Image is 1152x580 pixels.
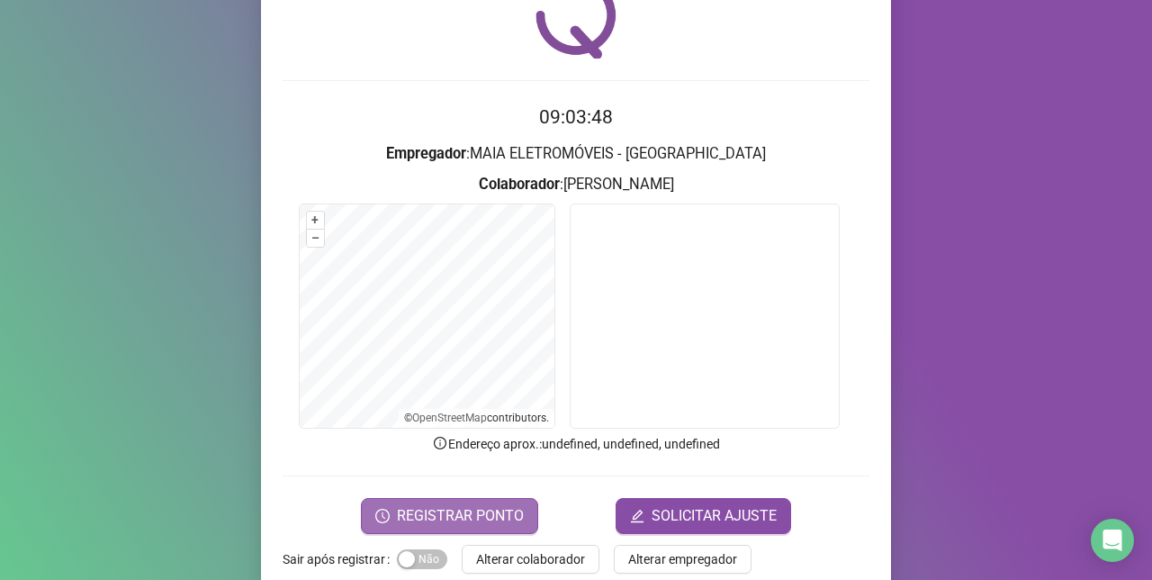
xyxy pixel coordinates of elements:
span: Alterar empregador [628,549,737,569]
h3: : [PERSON_NAME] [283,173,869,196]
button: Alterar colaborador [462,545,599,574]
button: REGISTRAR PONTO [361,498,538,534]
label: Sair após registrar [283,545,397,574]
span: REGISTRAR PONTO [397,505,524,527]
strong: Empregador [386,145,466,162]
span: Alterar colaborador [476,549,585,569]
strong: Colaborador [479,176,560,193]
span: clock-circle [375,509,390,523]
button: – [307,230,324,247]
button: + [307,212,324,229]
button: editSOLICITAR AJUSTE [616,498,791,534]
a: OpenStreetMap [412,412,487,424]
button: Alterar empregador [614,545,751,574]
span: edit [630,509,644,523]
li: © contributors. [404,412,549,424]
p: Endereço aprox. : undefined, undefined, undefined [283,434,869,454]
h3: : MAIA ELETROMÓVEIS - [GEOGRAPHIC_DATA] [283,142,869,166]
div: Open Intercom Messenger [1091,519,1134,562]
span: info-circle [432,435,448,451]
span: SOLICITAR AJUSTE [652,505,777,527]
time: 09:03:48 [539,106,613,128]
